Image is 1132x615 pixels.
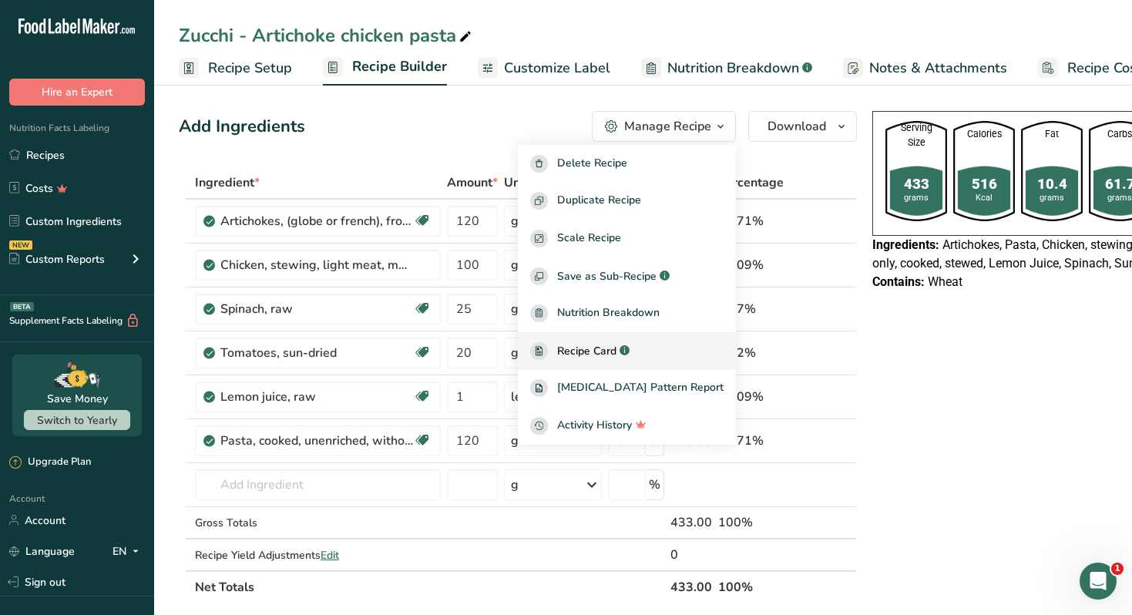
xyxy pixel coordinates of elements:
[718,256,784,274] div: 23.09%
[768,117,826,136] span: Download
[518,294,736,332] a: Nutrition Breakdown
[641,51,812,86] a: Nutrition Breakdown
[447,173,498,192] span: Amount
[195,469,441,500] input: Add Ingredient
[953,192,1015,204] div: Kcal
[718,513,784,532] div: 100%
[1021,127,1083,142] div: Fat
[667,570,715,603] th: 433.00
[113,542,145,560] div: EN
[557,230,621,247] span: Scale Recipe
[885,192,947,204] div: grams
[557,304,660,322] span: Nutrition Breakdown
[179,114,305,139] div: Add Ingredients
[885,174,947,196] div: 433
[511,344,519,362] div: g
[352,56,447,77] span: Recipe Builder
[518,370,736,408] a: [MEDICAL_DATA] Pattern Report
[10,302,34,311] div: BETA
[518,407,736,445] button: Activity History
[1111,563,1124,575] span: 1
[511,256,519,274] div: g
[220,344,413,362] div: Tomatoes, sun-dried
[511,388,583,406] div: lemon yields
[518,145,736,183] button: Delete Recipe
[718,173,784,192] span: Percentage
[220,388,413,406] div: Lemon juice, raw
[9,538,75,565] a: Language
[179,22,475,49] div: Zucchi - Artichoke chicken pasta
[670,513,712,532] div: 433.00
[557,268,657,284] span: Save as Sub-Recipe
[511,300,519,318] div: g
[195,547,441,563] div: Recipe Yield Adjustments
[511,212,519,230] div: g
[208,58,292,79] span: Recipe Setup
[718,388,784,406] div: 11.09%
[953,127,1015,142] div: Calories
[872,274,925,289] span: Contains:
[624,117,711,136] div: Manage Recipe
[885,121,947,221] img: resturant-shape.ead3938.png
[885,121,947,150] div: Serving Size
[518,183,736,220] button: Duplicate Recipe
[1080,563,1117,600] iframe: Intercom live chat
[504,58,610,79] span: Customize Label
[195,173,260,192] span: Ingredient
[478,51,610,86] a: Customize Label
[518,220,736,257] button: Scale Recipe
[1021,174,1083,196] div: 10.4
[872,237,939,252] span: Ingredients:
[953,121,1015,221] img: resturant-shape.ead3938.png
[511,476,519,494] div: g
[518,332,736,370] a: Recipe Card
[511,432,519,450] div: g
[557,155,627,173] span: Delete Recipe
[518,257,736,295] button: Save as Sub-Recipe
[670,546,712,564] div: 0
[1021,192,1083,204] div: grams
[220,212,413,230] div: Artichokes, (globe or french), frozen, unprepared
[9,240,32,250] div: NEW
[220,300,413,318] div: Spinach, raw
[557,379,724,397] span: [MEDICAL_DATA] Pattern Report
[179,51,292,86] a: Recipe Setup
[192,570,667,603] th: Net Totals
[953,174,1015,196] div: 516
[24,410,130,430] button: Switch to Yearly
[37,413,117,428] span: Switch to Yearly
[667,58,799,79] span: Nutrition Breakdown
[928,274,962,289] span: Wheat
[592,111,736,142] button: Manage Recipe
[715,570,787,603] th: 100%
[321,548,339,563] span: Edit
[748,111,857,142] button: Download
[220,256,413,274] div: Chicken, stewing, light meat, meat only, cooked, stewed
[718,212,784,230] div: 27.71%
[9,79,145,106] button: Hire an Expert
[843,51,1007,86] a: Notes & Attachments
[718,300,784,318] div: 5.77%
[220,432,413,450] div: Pasta, cooked, unenriched, without added salt
[557,417,632,435] span: Activity History
[718,432,784,450] div: 27.71%
[47,391,108,407] div: Save Money
[195,515,441,531] div: Gross Totals
[557,343,616,359] span: Recipe Card
[1021,121,1083,221] img: resturant-shape.ead3938.png
[504,173,533,192] span: Unit
[323,49,447,86] a: Recipe Builder
[9,455,91,470] div: Upgrade Plan
[557,192,641,210] span: Duplicate Recipe
[869,58,1007,79] span: Notes & Attachments
[9,251,105,267] div: Custom Reports
[718,344,784,362] div: 4.62%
